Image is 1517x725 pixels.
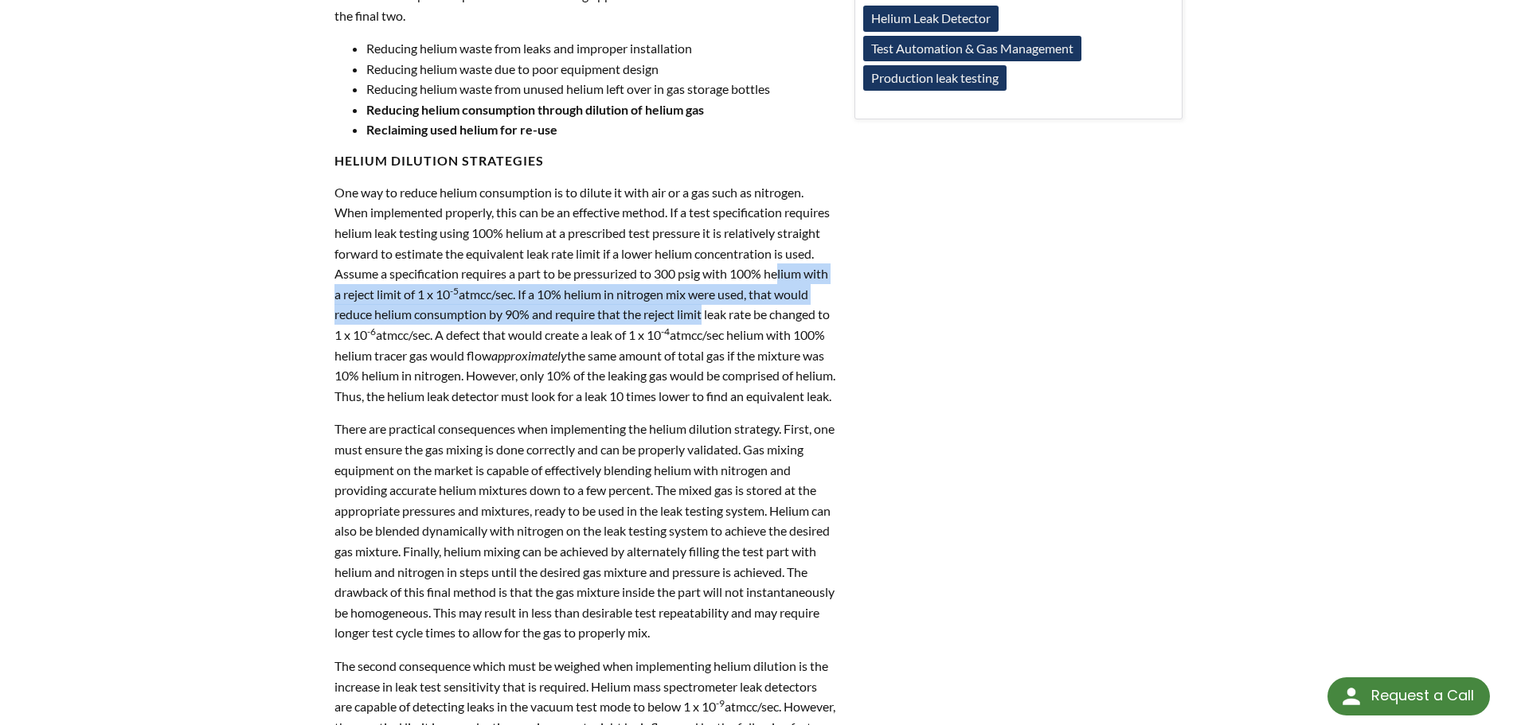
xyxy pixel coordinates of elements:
em: approximately [491,348,567,363]
li: Reducing helium waste due to poor equipment design [366,59,836,80]
h4: Helium Dilution Strategies [334,153,836,170]
p: There are practical consequences when implementing the helium dilution strategy. First, one must ... [334,419,836,643]
div: Request a Call [1327,677,1490,715]
li: Reducing helium waste from leaks and improper installation [366,38,836,59]
sup: -5 [450,285,459,297]
sup: -4 [661,325,670,337]
img: round button [1339,684,1364,709]
li: Reducing helium waste from unused helium left over in gas storage bottles [366,79,836,99]
strong: Reclaiming used helium for re-use [366,122,557,137]
a: Test Automation & Gas Management [863,36,1081,61]
a: Helium Leak Detector [863,6,999,31]
a: Production leak testing [863,65,1007,91]
div: Request a Call [1371,677,1474,714]
sup: -6 [367,325,376,337]
strong: Reducing helium consumption through dilution of helium gas [366,102,704,117]
sup: -9 [716,697,725,709]
p: One way to reduce helium consumption is to dilute it with air or a gas such as nitrogen. When imp... [334,182,836,407]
